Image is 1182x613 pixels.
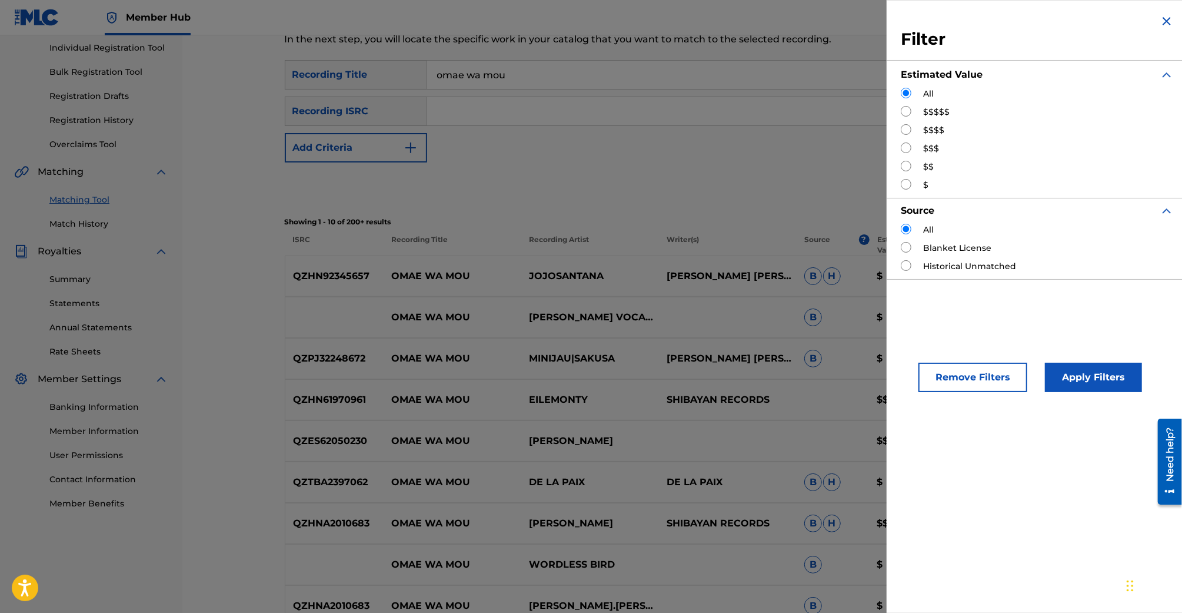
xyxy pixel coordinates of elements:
img: expand [154,372,168,386]
h3: Filter [901,29,1174,50]
img: Member Settings [14,372,28,386]
span: H [823,267,841,285]
label: $$$ [923,143,939,155]
p: OMAE WA MOU [384,393,521,407]
p: $ [869,352,942,366]
p: Writer(s) [659,234,797,256]
span: B [804,267,822,285]
p: SHIBAYAN RECORDS [659,393,797,407]
p: OMAE WA MOU [384,310,521,324]
img: expand [1160,204,1174,218]
a: Individual Registration Tool [49,42,168,54]
a: Registration Drafts [49,90,168,102]
span: Member Hub [126,11,191,24]
span: ? [859,234,870,245]
span: B [804,309,822,326]
img: expand [1160,68,1174,82]
p: QZHN61970961 [285,393,384,407]
span: B [804,515,822,532]
img: 9d2ae6d4665cec9f34b9.svg [404,141,418,155]
label: $$$$ [923,124,944,137]
a: Banking Information [49,401,168,413]
p: MINIJAU|SAKUSA [521,352,659,366]
label: All [923,88,934,100]
label: All [923,224,934,236]
a: Member Information [49,425,168,438]
a: User Permissions [49,449,168,462]
p: [PERSON_NAME] [PERSON_NAME] [659,352,797,366]
a: Matching Tool [49,194,168,206]
div: Drag [1127,568,1134,604]
p: EILEMONTY [521,393,659,407]
img: expand [154,165,168,179]
p: OMAE WA MOU [384,516,521,531]
p: QZHNA2010683 [285,516,384,531]
p: OMAE WA MOU [384,558,521,572]
p: $ [869,475,942,489]
p: [PERSON_NAME] VOCALOID [521,310,659,324]
p: QZHN92345657 [285,269,384,283]
p: $$ [869,393,942,407]
p: OMAE WA MOU [384,269,521,283]
p: ISRC [285,234,384,256]
label: $$$$$ [923,106,950,118]
span: H [823,473,841,491]
a: Bulk Registration Tool [49,66,168,78]
p: DE LA PAIX [521,475,659,489]
p: QZTBA2397062 [285,475,384,489]
a: Registration History [49,114,168,127]
a: Contact Information [49,473,168,486]
button: Apply Filters [1045,363,1142,392]
p: In the next step, you will locate the specific work in your catalog that you want to match to the... [285,32,897,47]
p: JOJOSANTANA [521,269,659,283]
img: MLC Logo [14,9,59,26]
p: WORDLESS BIRD [521,558,659,572]
p: $ [869,599,942,613]
p: QZHNA2010683 [285,599,384,613]
a: Overclaims Tool [49,138,168,151]
iframe: Chat Widget [1123,556,1182,613]
form: Search Form [285,60,1080,210]
a: Annual Statements [49,322,168,334]
span: B [804,350,822,367]
p: OMAE WA MOU [384,475,521,489]
p: OMAE WA MOU [384,599,521,613]
a: Statements [49,297,168,310]
p: Recording Artist [521,234,659,256]
label: $ [923,179,928,191]
p: OMAE WA MOU [384,352,521,366]
p: OMAE WA MOU [384,434,521,448]
img: Royalties [14,244,28,259]
span: H [823,515,841,532]
img: Matching [14,165,29,179]
span: Matching [38,165,84,179]
p: SHIBAYAN RECORDS [659,516,797,531]
a: Summary [49,273,168,286]
strong: Estimated Value [901,69,983,80]
strong: Source [901,205,934,216]
p: Estimated Value [877,234,931,256]
span: Royalties [38,244,81,259]
p: QZPJ32248672 [285,352,384,366]
span: Member Settings [38,372,121,386]
img: Top Rightsholder [105,11,119,25]
p: Recording Title [383,234,521,256]
p: DE LA PAIX [659,475,797,489]
label: Historical Unmatched [923,260,1016,273]
p: $ [869,558,942,572]
a: Member Benefits [49,498,168,510]
p: $$ [869,516,942,531]
p: [PERSON_NAME] [521,516,659,531]
p: [PERSON_NAME].[PERSON_NAME] [521,599,659,613]
span: B [804,473,822,491]
p: [PERSON_NAME] [521,434,659,448]
img: expand [154,244,168,259]
p: [PERSON_NAME] [PERSON_NAME] [659,269,797,283]
a: Rate Sheets [49,346,168,358]
a: Match History [49,218,168,230]
label: Blanket License [923,242,991,254]
p: Source [804,234,830,256]
label: $$ [923,161,934,173]
span: B [804,556,822,574]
